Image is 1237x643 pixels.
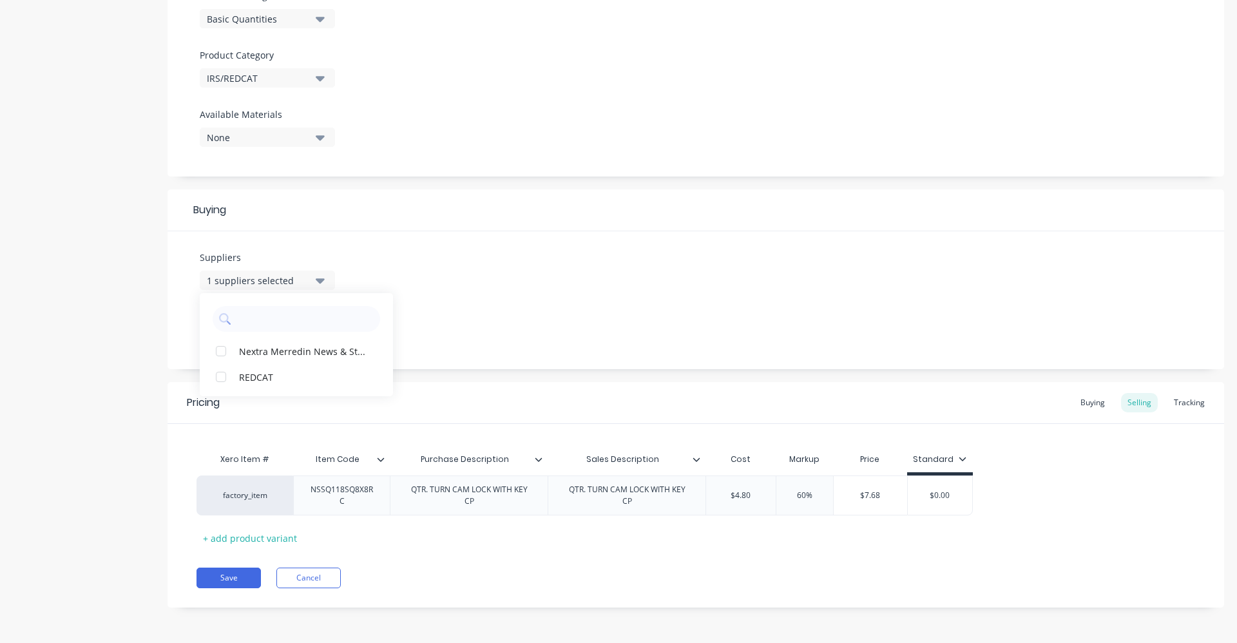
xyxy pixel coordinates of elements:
div: Pricing [187,395,220,410]
div: + add product variant [197,528,303,548]
div: QTR. TURN CAM LOCK WITH KEY CP [553,481,700,510]
button: Cancel [276,568,341,588]
div: Cost [705,446,776,472]
div: Purchase Description [390,443,540,475]
div: NSSQ118SQ8X8RC [299,481,385,510]
div: Item Code [293,443,382,475]
div: 1 suppliers selected [207,274,310,287]
div: Buying [168,189,1224,231]
div: Xero Item # [197,446,293,472]
div: Markup [776,446,833,472]
div: Buying [1074,393,1111,412]
div: Tracking [1167,393,1211,412]
div: Price [833,446,907,472]
div: $4.80 [706,479,776,512]
div: Sales Description [548,446,705,472]
div: REDCAT [239,370,368,383]
label: Suppliers [200,251,335,264]
button: Basic Quantities [200,9,335,28]
label: Product Category [200,48,329,62]
div: factory_item [209,490,280,501]
div: Selling [1121,393,1158,412]
button: 1 suppliers selected [200,271,335,290]
div: IRS/REDCAT [207,72,310,85]
div: Basic Quantities [207,12,310,26]
div: 60% [772,479,837,512]
div: Nextra Merredin News & Stationery [239,344,368,358]
div: Purchase Description [390,446,548,472]
button: None [200,128,335,147]
div: factory_itemNSSQ118SQ8X8RCQTR. TURN CAM LOCK WITH KEY CPQTR. TURN CAM LOCK WITH KEY CP$4.8060%$7.... [197,475,973,515]
div: None [207,131,310,144]
div: QTR. TURN CAM LOCK WITH KEY CP [396,481,542,510]
button: IRS/REDCAT [200,68,335,88]
div: Sales Description [548,443,698,475]
div: Standard [913,454,966,465]
div: Item Code [293,446,390,472]
div: $0.00 [908,479,972,512]
div: $7.68 [834,479,907,512]
label: Available Materials [200,108,335,121]
button: Save [197,568,261,588]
